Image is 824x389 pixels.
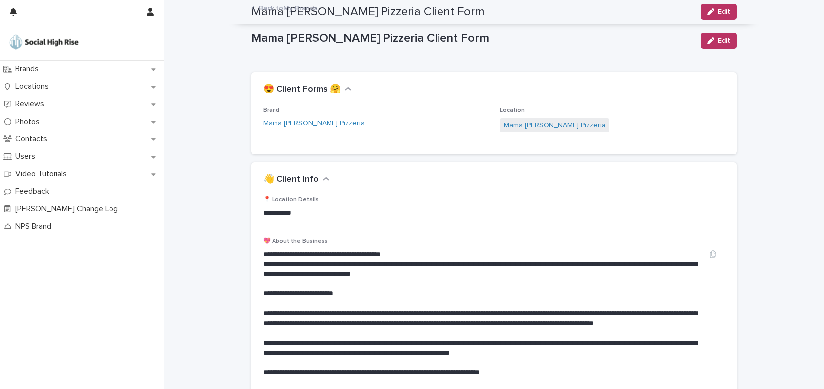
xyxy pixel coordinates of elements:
p: Feedback [11,187,57,196]
span: Brand [263,107,279,113]
p: [PERSON_NAME] Change Log [11,204,126,214]
p: Reviews [11,99,52,109]
h2: 👋 Client Info [263,174,319,185]
p: Photos [11,117,48,127]
a: Mama [PERSON_NAME] Pizzeria [504,120,605,130]
p: Video Tutorials [11,169,75,179]
p: NPS Brand [11,222,59,231]
p: Contacts [11,134,55,144]
img: o5DnuTxEQV6sW9jFYBBf [8,32,80,52]
p: Mama [PERSON_NAME] Pizzeria Client Form [251,31,693,46]
button: 😍 Client Forms 🤗 [263,84,352,95]
a: Mama [PERSON_NAME] Pizzeria [263,118,365,129]
p: Locations [11,82,56,91]
span: 💖 About the Business [263,238,328,244]
a: Back toMy Brands [259,2,317,13]
span: Edit [718,37,730,44]
h2: 😍 Client Forms 🤗 [263,84,341,95]
span: 📍 Location Details [263,197,319,203]
p: Brands [11,65,47,74]
button: 👋 Client Info [263,174,330,185]
p: Users [11,152,43,161]
span: Location [500,107,525,113]
button: Edit [701,33,737,49]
